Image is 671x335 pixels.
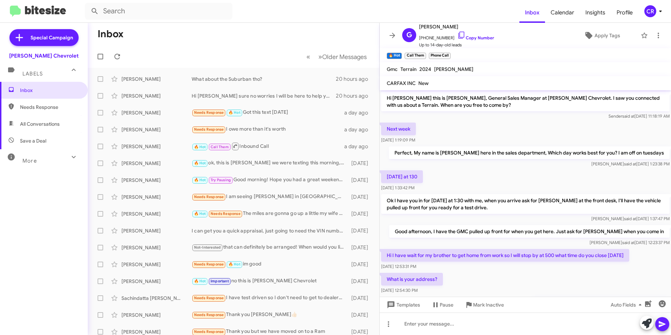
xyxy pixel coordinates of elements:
p: Ok I have you in for [DATE] at 1:30 with me, when you arrive ask for [PERSON_NAME] at the front d... [381,194,670,214]
a: Inbox [519,2,545,23]
p: Perfect, My name is [PERSON_NAME] here in the sales department, Which day works best for you? I a... [389,146,670,159]
a: Insights [580,2,611,23]
span: Sender [DATE] 11:18:19 AM [609,113,670,119]
div: [PERSON_NAME] [121,210,192,217]
span: Labels [22,71,43,77]
div: [PERSON_NAME] Chevrolet [9,52,79,59]
div: 20 hours ago [336,75,374,83]
div: [PERSON_NAME] [121,244,192,251]
div: The miles are gonna go up a little my wife has tha car out [DATE] [192,210,348,218]
span: « [306,52,310,61]
div: a day ago [344,126,374,133]
span: said at [624,216,636,221]
span: [PERSON_NAME] [419,22,494,31]
div: [DATE] [348,193,374,201]
span: 🔥 Hot [228,262,240,267]
div: [PERSON_NAME] [121,126,192,133]
span: » [318,52,322,61]
p: Good afternoon, I have the GMC pulled up front for when you get here. Just ask for [PERSON_NAME] ... [389,225,670,238]
div: [PERSON_NAME] [121,160,192,167]
small: Call Them [405,53,426,59]
div: no this is [PERSON_NAME] Chevrolet [192,277,348,285]
span: Up to 14-day-old leads [419,41,494,48]
a: Special Campaign [9,29,79,46]
span: Auto Fields [611,298,644,311]
div: Inbound Call [192,142,344,151]
span: Save a Deal [20,137,46,144]
a: Calendar [545,2,580,23]
span: 🔥 Hot [194,211,206,216]
div: Good morning! Hope you had a great weekend! Do you have any questions I can help with about the C... [192,176,348,184]
p: [DATE] at 130 [381,170,423,183]
p: Next week [381,123,416,135]
span: [DATE] 12:54:30 PM [381,288,418,293]
p: Hi [PERSON_NAME] this is [PERSON_NAME], General Sales Manager at [PERSON_NAME] Chevrolet. I saw y... [381,92,670,111]
div: [DATE] [348,160,374,167]
span: Gmc [387,66,398,72]
div: CR [644,5,656,17]
span: All Conversations [20,120,60,127]
div: [PERSON_NAME] [121,278,192,285]
span: [PERSON_NAME] [DATE] 1:37:47 PM [591,216,670,221]
div: [DATE] [348,278,374,285]
button: Auto Fields [605,298,650,311]
div: a day ago [344,109,374,116]
div: [PERSON_NAME] [121,311,192,318]
span: said at [624,161,636,166]
div: [PERSON_NAME] [121,261,192,268]
span: 2024 [419,66,431,72]
span: Needs Response [194,262,224,267]
p: Hi I have wait for my brother to get home from work so I will stop by at 500 what time do you clo... [381,249,629,262]
div: im good [192,260,348,268]
span: G [406,29,412,41]
div: 20 hours ago [336,92,374,99]
div: [PERSON_NAME] [121,109,192,116]
span: 🔥 Hot [194,279,206,283]
h1: Inbox [98,28,124,40]
span: Terrain [400,66,417,72]
span: [PERSON_NAME] [DATE] 1:23:38 PM [591,161,670,166]
span: Apply Tags [594,29,620,42]
span: said at [622,240,635,245]
span: Needs Response [211,211,240,216]
input: Search [85,3,232,20]
a: Profile [611,2,638,23]
span: Needs Response [194,110,224,115]
span: Inbox [20,87,80,94]
div: I can get you a quick appraisal, just going to need the VIN number and current miles of your trade [192,227,348,234]
div: [DATE] [348,227,374,234]
div: [PERSON_NAME] [121,177,192,184]
p: What is your address? [381,273,443,285]
div: [DATE] [348,295,374,302]
button: Templates [380,298,426,311]
div: [PERSON_NAME] [121,227,192,234]
span: Special Campaign [31,34,73,41]
div: I am seeing [PERSON_NAME] in [GEOGRAPHIC_DATA] for a test drive. Thanks. [192,193,348,201]
div: [DATE] [348,311,374,318]
span: [PERSON_NAME] [434,66,473,72]
span: Needs Response [194,127,224,132]
a: Copy Number [457,35,494,40]
div: [PERSON_NAME] [121,92,192,99]
span: [PERSON_NAME] [DATE] 12:23:37 PM [590,240,670,245]
span: [PHONE_NUMBER] [419,31,494,41]
small: 🔥 Hot [387,53,402,59]
button: Previous [302,50,314,64]
div: [DATE] [348,244,374,251]
span: More [22,158,37,164]
span: CARFAX INC [387,80,416,86]
small: Phone Call [429,53,451,59]
button: Apply Tags [566,29,637,42]
div: What about the Suburban tho? [192,75,336,83]
div: [DATE] [348,210,374,217]
div: Got this text [DATE] [192,109,344,117]
div: ok, this is [PERSON_NAME] we were texting this morning, just shoot me a text on the other number ... [192,159,348,167]
span: Older Messages [322,53,367,61]
nav: Page navigation example [303,50,371,64]
span: Needs Response [194,313,224,317]
span: Needs Response [194,296,224,300]
span: [DATE] 1:33:42 PM [381,185,414,190]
